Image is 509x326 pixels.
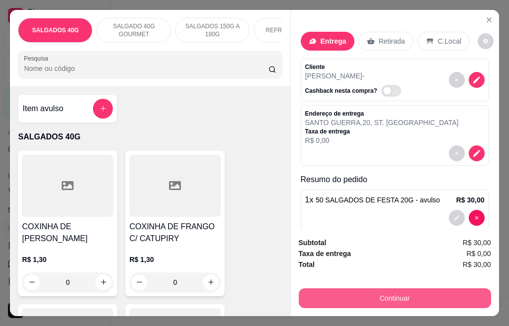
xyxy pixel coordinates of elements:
button: decrease-product-quantity [449,72,465,88]
input: Pesquisa [24,64,268,73]
p: 1 x [305,194,440,206]
span: R$ 30,00 [463,237,491,248]
p: REFRIGERANTES [265,26,316,34]
button: decrease-product-quantity [449,210,465,226]
h4: Item avulso [22,103,63,115]
p: Taxa de entrega [305,128,459,135]
button: decrease-product-quantity [469,145,485,161]
label: Automatic updates [381,85,405,97]
strong: Total [299,261,315,268]
p: R$ 0,00 [305,135,459,145]
p: R$ 30,00 [456,195,485,205]
p: Retirada [379,36,405,46]
p: SALGADOS 150G A 180G [183,22,241,38]
p: C.Local [438,36,461,46]
button: decrease-product-quantity [469,210,485,226]
button: decrease-product-quantity [478,33,494,49]
p: Entrega [321,36,346,46]
p: SANTO GUERRA , 20 , ST. [GEOGRAPHIC_DATA] [305,118,459,128]
button: decrease-product-quantity [131,274,147,290]
button: decrease-product-quantity [24,274,40,290]
button: add-separate-item [93,99,113,119]
button: Continuar [299,288,491,308]
button: increase-product-quantity [95,274,111,290]
p: Cashback nesta compra? [305,87,377,95]
span: R$ 0,00 [466,248,491,259]
h4: COXINHA DE [PERSON_NAME] [22,221,113,245]
strong: Taxa de entrega [299,250,351,258]
strong: Subtotal [299,239,327,247]
p: Endereço de entrega [305,110,459,118]
h4: COXINHA DE FRANGO C/ CATUPIRY [129,221,221,245]
p: SALGADO 40G GOURMET [105,22,163,38]
span: R$ 30,00 [463,259,491,270]
button: decrease-product-quantity [469,72,485,88]
p: SALGADOS 40G [32,26,79,34]
p: SALGADOS 40G [18,131,282,143]
button: Close [481,12,497,28]
p: [PERSON_NAME] - [305,71,405,81]
button: increase-product-quantity [203,274,219,290]
p: Cliente [305,63,405,71]
p: R$ 1,30 [22,255,113,264]
p: Resumo do pedido [301,174,489,186]
span: 50 SALGADOS DE FESTA 20G - avulso [316,196,440,204]
p: R$ 1,30 [129,255,221,264]
button: decrease-product-quantity [449,145,465,161]
label: Pesquisa [24,54,52,63]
